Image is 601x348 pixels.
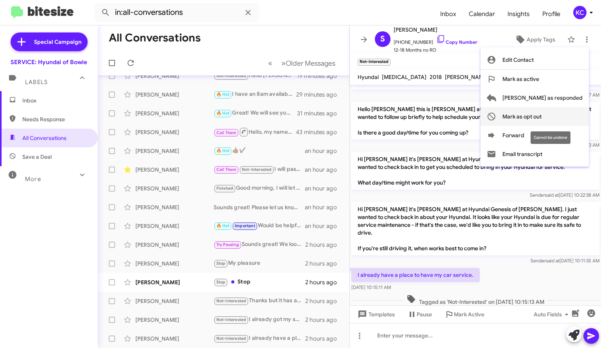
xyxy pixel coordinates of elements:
[480,126,589,145] button: Forward
[480,145,589,163] button: Email transcript
[531,131,570,144] div: Cannot be undone
[502,107,542,126] span: Mark as opt out
[502,88,583,107] span: [PERSON_NAME] as responded
[502,50,534,69] span: Edit Contact
[502,70,539,88] span: Mark as active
